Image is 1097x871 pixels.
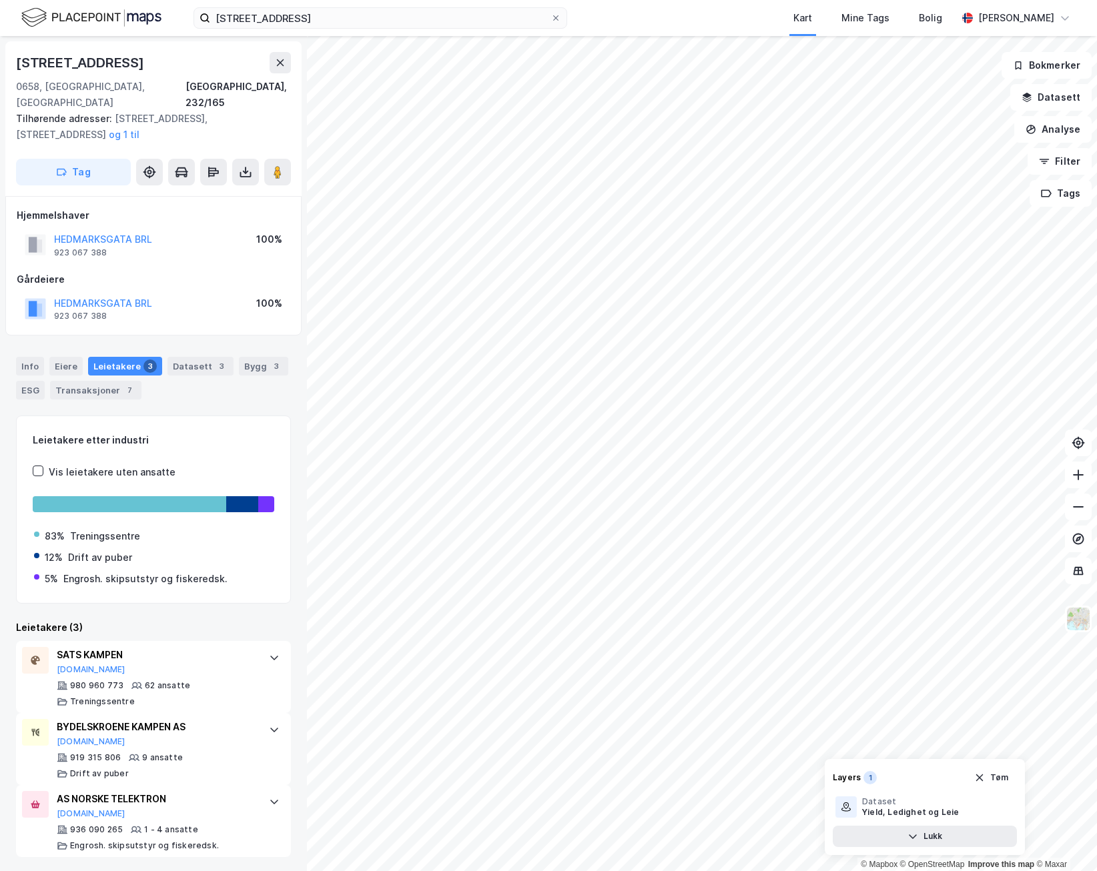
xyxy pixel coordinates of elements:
[68,550,132,566] div: Drift av puber
[239,357,288,375] div: Bygg
[186,79,291,111] div: [GEOGRAPHIC_DATA], 232/165
[862,807,960,818] div: Yield, Ledighet og Leie
[16,620,291,636] div: Leietakere (3)
[45,571,58,587] div: 5%
[70,840,219,851] div: Engrosh. skipsutstyr og fiskeredsk.
[861,860,897,869] a: Mapbox
[1030,807,1097,871] div: Kontrollprogram for chat
[1028,148,1092,175] button: Filter
[88,357,162,375] div: Leietakere
[57,808,125,819] button: [DOMAIN_NAME]
[215,359,228,373] div: 3
[50,381,141,399] div: Transaksjoner
[900,860,965,869] a: OpenStreetMap
[966,767,1017,788] button: Tøm
[1002,52,1092,79] button: Bokmerker
[49,357,83,375] div: Eiere
[833,772,861,783] div: Layers
[862,796,960,807] div: Dataset
[144,824,198,835] div: 1 - 4 ansatte
[16,381,45,399] div: ESG
[70,752,121,763] div: 919 315 806
[143,359,157,373] div: 3
[49,464,175,480] div: Vis leietakere uten ansatte
[63,571,228,587] div: Engrosh. skipsutstyr og fiskeredsk.
[256,231,282,247] div: 100%
[57,791,256,807] div: AS NORSKE TELEKTRON
[54,311,107,321] div: 923 067 388
[70,528,140,544] div: Treningssentre
[16,159,131,185] button: Tag
[793,10,812,26] div: Kart
[16,52,147,73] div: [STREET_ADDRESS]
[1030,807,1097,871] iframe: Chat Widget
[16,113,115,124] span: Tilhørende adresser:
[978,10,1054,26] div: [PERSON_NAME]
[145,680,190,691] div: 62 ansatte
[256,295,282,311] div: 100%
[70,824,123,835] div: 936 090 265
[54,247,107,258] div: 923 067 388
[123,383,136,397] div: 7
[841,10,889,26] div: Mine Tags
[1014,116,1092,143] button: Analyse
[45,528,65,544] div: 83%
[1010,84,1092,111] button: Datasett
[33,432,274,448] div: Leietakere etter industri
[1030,180,1092,207] button: Tags
[1066,606,1091,632] img: Z
[17,207,290,223] div: Hjemmelshaver
[45,550,63,566] div: 12%
[968,860,1034,869] a: Improve this map
[16,79,186,111] div: 0658, [GEOGRAPHIC_DATA], [GEOGRAPHIC_DATA]
[70,696,135,707] div: Treningssentre
[919,10,942,26] div: Bolig
[210,8,551,28] input: Søk på adresse, matrikkel, gårdeiere, leietakere eller personer
[57,647,256,663] div: SATS KAMPEN
[70,768,129,779] div: Drift av puber
[167,357,234,375] div: Datasett
[21,6,161,29] img: logo.f888ab2527a4732fd821a326f86c7f29.svg
[57,664,125,675] button: [DOMAIN_NAME]
[57,736,125,747] button: [DOMAIN_NAME]
[17,271,290,287] div: Gårdeiere
[270,359,283,373] div: 3
[70,680,123,691] div: 980 960 773
[833,826,1017,847] button: Lukk
[16,357,44,375] div: Info
[57,719,256,735] div: BYDELSKROENE KAMPEN AS
[863,771,877,784] div: 1
[142,752,183,763] div: 9 ansatte
[16,111,280,143] div: [STREET_ADDRESS], [STREET_ADDRESS]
